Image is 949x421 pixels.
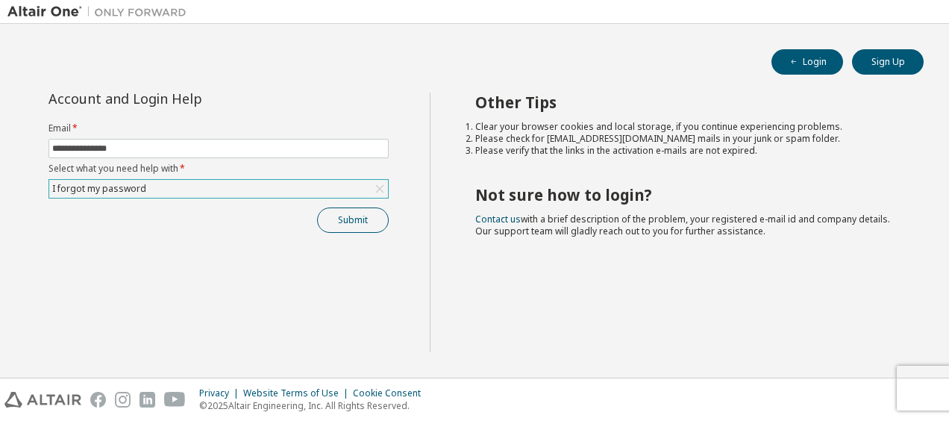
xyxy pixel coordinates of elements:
[115,392,131,408] img: instagram.svg
[475,145,898,157] li: Please verify that the links in the activation e-mails are not expired.
[48,93,321,105] div: Account and Login Help
[140,392,155,408] img: linkedin.svg
[852,49,924,75] button: Sign Up
[49,180,388,198] div: I forgot my password
[199,387,243,399] div: Privacy
[475,213,890,237] span: with a brief description of the problem, your registered e-mail id and company details. Our suppo...
[90,392,106,408] img: facebook.svg
[475,121,898,133] li: Clear your browser cookies and local storage, if you continue experiencing problems.
[317,208,389,233] button: Submit
[48,163,389,175] label: Select what you need help with
[199,399,430,412] p: © 2025 Altair Engineering, Inc. All Rights Reserved.
[50,181,148,197] div: I forgot my password
[475,213,521,225] a: Contact us
[771,49,843,75] button: Login
[475,185,898,205] h2: Not sure how to login?
[4,392,81,408] img: altair_logo.svg
[7,4,194,19] img: Altair One
[475,93,898,112] h2: Other Tips
[164,392,186,408] img: youtube.svg
[243,387,353,399] div: Website Terms of Use
[475,133,898,145] li: Please check for [EMAIL_ADDRESS][DOMAIN_NAME] mails in your junk or spam folder.
[353,387,430,399] div: Cookie Consent
[48,122,389,134] label: Email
